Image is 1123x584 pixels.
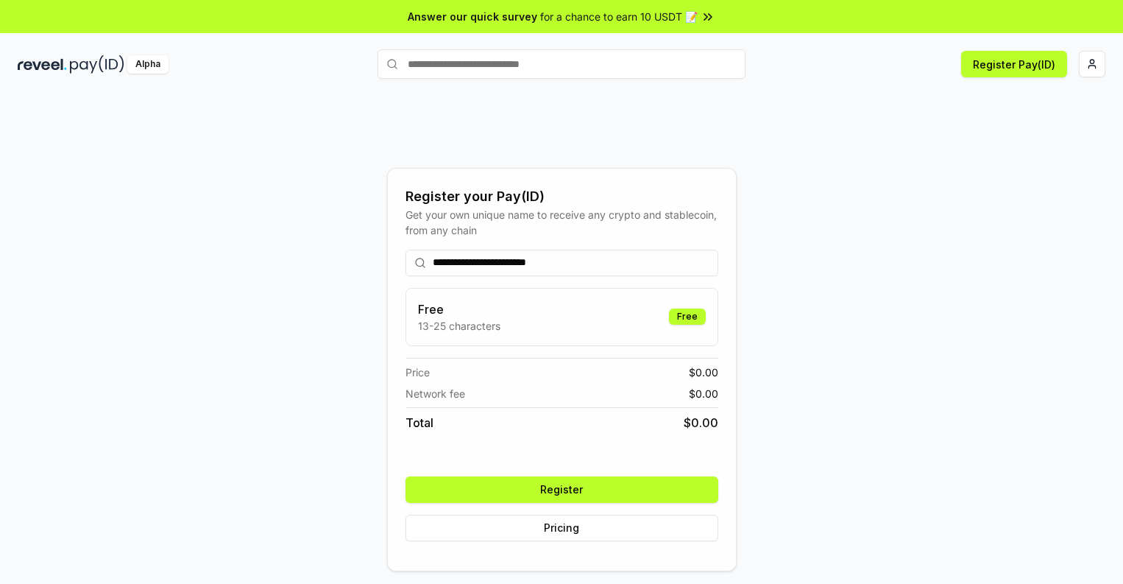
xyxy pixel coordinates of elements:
[418,300,500,318] h3: Free
[540,9,698,24] span: for a chance to earn 10 USDT 📝
[684,414,718,432] span: $ 0.00
[127,55,169,74] div: Alpha
[405,414,433,432] span: Total
[70,55,124,74] img: pay_id
[405,365,430,380] span: Price
[961,51,1067,77] button: Register Pay(ID)
[689,365,718,380] span: $ 0.00
[405,207,718,238] div: Get your own unique name to receive any crypto and stablecoin, from any chain
[405,386,465,401] span: Network fee
[689,386,718,401] span: $ 0.00
[669,309,706,325] div: Free
[418,318,500,334] p: 13-25 characters
[405,476,718,503] button: Register
[408,9,537,24] span: Answer our quick survey
[18,55,67,74] img: reveel_dark
[405,515,718,541] button: Pricing
[405,186,718,207] div: Register your Pay(ID)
